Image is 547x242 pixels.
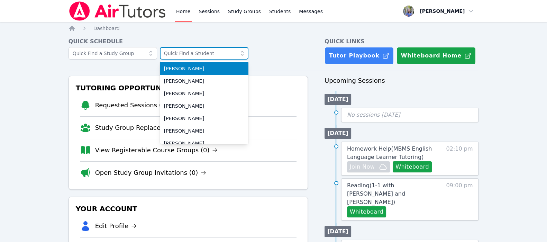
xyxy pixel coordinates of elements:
span: 09:00 pm [446,181,473,217]
a: Tutor Playbook [325,47,394,64]
a: Edit Profile [95,221,137,231]
h3: Tutoring Opportunities [74,82,302,94]
button: Whiteboard [347,206,386,217]
h3: Upcoming Sessions [325,76,479,86]
span: [PERSON_NAME] [164,90,244,97]
img: Air Tutors [69,1,166,21]
li: [DATE] [325,94,351,105]
span: [PERSON_NAME] [164,102,244,109]
span: Reading ( 1-1 with [PERSON_NAME] and [PERSON_NAME] ) [347,182,405,205]
button: Whiteboard [393,161,432,172]
a: Open Study Group Invitations (0) [95,168,207,178]
span: No sessions [DATE] [347,111,400,118]
span: Homework Help ( MBMS English Language Learner Tutoring ) [347,145,432,160]
h3: Your Account [74,203,302,215]
input: Quick Find a Student [160,47,248,60]
span: Dashboard [93,26,120,31]
a: Reading(1-1 with [PERSON_NAME] and [PERSON_NAME]) [347,181,441,206]
span: Join Now [350,163,375,171]
a: Study Group Replacements (0) [95,123,199,133]
span: 02:10 pm [446,145,473,172]
a: Requested Sessions (0) [95,100,176,110]
button: Whiteboard Home [396,47,476,64]
span: [PERSON_NAME] [164,127,244,134]
span: [PERSON_NAME] [164,140,244,147]
span: [PERSON_NAME] [164,78,244,84]
span: Messages [299,8,323,15]
button: Join Now [347,161,390,172]
span: [PERSON_NAME] [164,115,244,122]
h4: Quick Schedule [69,37,308,46]
a: View Registerable Course Groups (0) [95,145,218,155]
input: Quick Find a Study Group [69,47,157,60]
li: [DATE] [325,226,351,237]
li: [DATE] [325,128,351,139]
nav: Breadcrumb [69,25,479,32]
a: Homework Help(MBMS English Language Learner Tutoring) [347,145,441,161]
h4: Quick Links [325,37,479,46]
a: Dashboard [93,25,120,32]
span: [PERSON_NAME] [164,65,244,72]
